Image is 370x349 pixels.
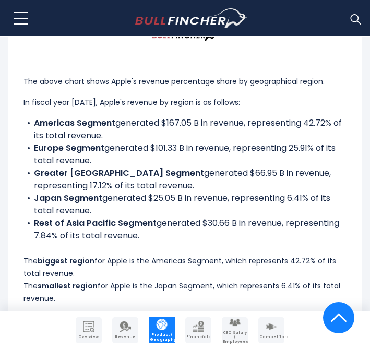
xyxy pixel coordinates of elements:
[150,333,174,342] span: Product / Geography
[112,317,138,343] a: Company Revenue
[223,331,247,344] span: CEO Salary / Employees
[113,335,137,339] span: Revenue
[259,335,283,339] span: Competitors
[23,217,347,242] li: generated $30.66 B in revenue, representing 7.84% of its total revenue.
[23,67,347,305] div: The for Apple is the Americas Segment, which represents 42.72% of its total revenue. The for Appl...
[222,317,248,343] a: Company Employees
[23,75,347,88] p: The above chart shows Apple's revenue percentage share by geographical region.
[23,96,347,109] p: In fiscal year [DATE], Apple's revenue by region is as follows:
[258,317,284,343] a: Company Competitors
[23,142,347,167] li: generated $101.33 B in revenue, representing 25.91% of its total revenue.
[135,8,247,28] img: bullfincher logo
[76,317,102,343] a: Company Overview
[77,335,101,339] span: Overview
[23,167,347,192] li: generated $66.95 B in revenue, representing 17.12% of its total revenue.
[185,317,211,343] a: Company Financials
[34,217,157,229] b: Rest of Asia Pacific Segment
[23,192,347,217] li: generated $25.05 B in revenue, representing 6.41% of its total revenue.
[38,256,94,266] b: biggest region
[34,142,104,154] b: Europe Segment
[34,192,102,204] b: Japan Segment
[34,167,204,179] b: Greater [GEOGRAPHIC_DATA] Segment
[186,335,210,339] span: Financials
[38,281,98,291] b: smallest region
[135,8,247,28] a: Go to homepage
[149,317,175,343] a: Company Product/Geography
[34,117,115,129] b: Americas Segment
[23,117,347,142] li: generated $167.05 B in revenue, representing 42.72% of its total revenue.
